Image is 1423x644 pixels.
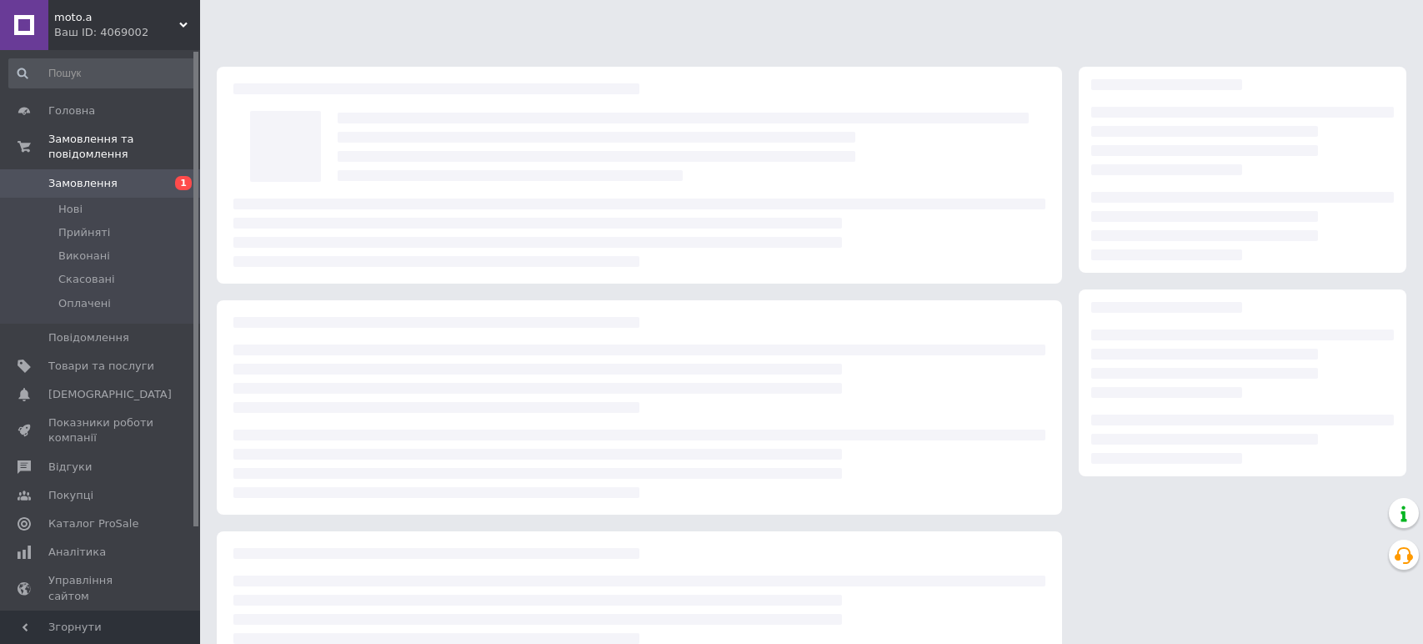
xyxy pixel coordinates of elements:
span: moto.a [54,10,179,25]
span: Прийняті [58,225,110,240]
span: Замовлення та повідомлення [48,132,200,162]
span: Нові [58,202,83,217]
span: Покупці [48,488,93,503]
div: Ваш ID: 4069002 [54,25,200,40]
span: [DEMOGRAPHIC_DATA] [48,387,172,402]
span: Аналітика [48,545,106,560]
span: Управління сайтом [48,573,154,603]
span: Головна [48,103,95,118]
span: Скасовані [58,272,115,287]
span: Виконані [58,249,110,264]
input: Пошук [8,58,196,88]
span: Замовлення [48,176,118,191]
span: Оплачені [58,296,111,311]
span: 1 [175,176,192,190]
span: Товари та послуги [48,359,154,374]
span: Каталог ProSale [48,516,138,531]
span: Повідомлення [48,330,129,345]
span: Показники роботи компанії [48,415,154,445]
span: Відгуки [48,460,92,475]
